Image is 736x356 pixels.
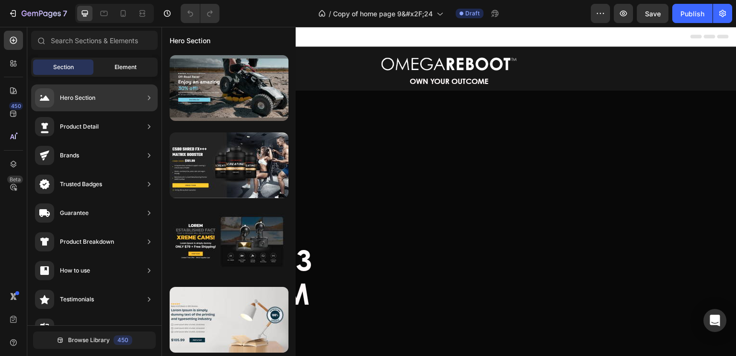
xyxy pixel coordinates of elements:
[53,63,74,71] span: Section
[31,31,158,50] input: Search Sections & Elements
[60,323,85,333] div: Compare
[4,4,71,23] button: 7
[114,335,132,345] div: 450
[680,9,704,19] div: Publish
[9,102,23,110] div: 450
[60,179,102,189] div: Trusted Badges
[645,10,661,18] span: Save
[333,9,433,19] span: Copy of home page 9&#x2F;24
[68,336,110,344] span: Browse Library
[60,93,95,103] div: Hero Section
[115,63,137,71] span: Element
[181,4,219,23] div: Undo/Redo
[637,4,668,23] button: Save
[60,122,99,131] div: Product Detail
[33,332,156,349] button: Browse Library450
[60,266,90,275] div: How to use
[60,295,94,304] div: Testimonials
[60,237,114,247] div: Product Breakdown
[7,176,23,183] div: Beta
[161,27,736,356] iframe: Design area
[60,151,79,160] div: Brands
[703,309,726,332] div: Open Intercom Messenger
[672,4,713,23] button: Publish
[329,9,331,19] span: /
[248,51,327,59] span: OWN YOUR OUTCOME
[60,208,89,218] div: Guarantee
[63,8,67,19] p: 7
[465,9,480,18] span: Draft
